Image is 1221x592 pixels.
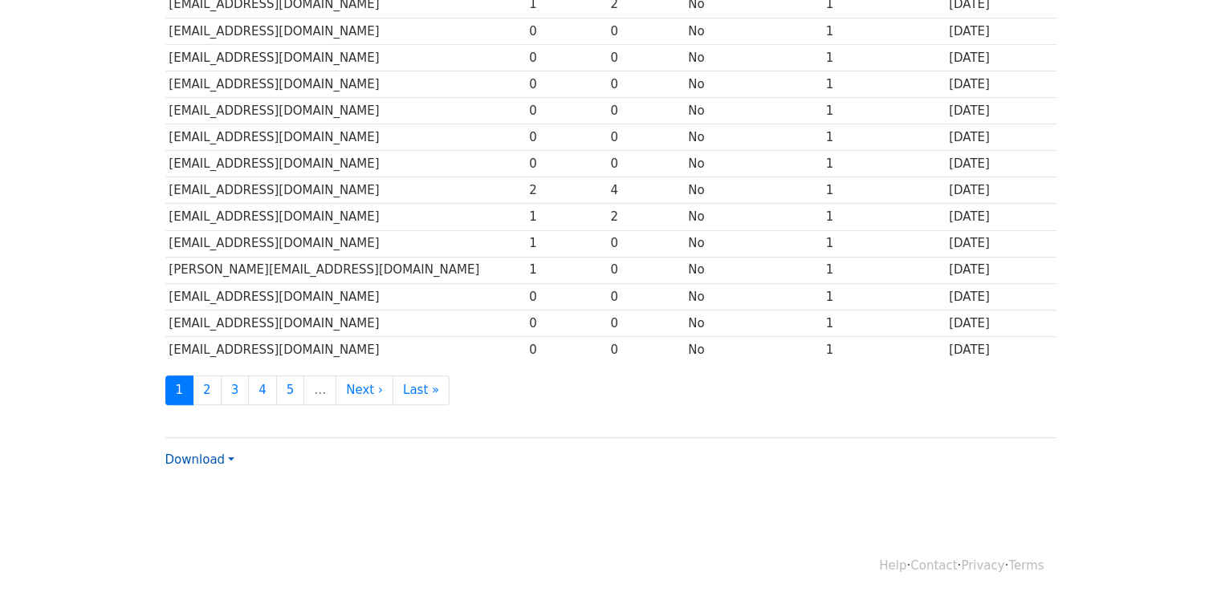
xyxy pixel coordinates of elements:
[525,310,606,336] td: 0
[607,177,685,204] td: 4
[1141,515,1221,592] iframe: Chat Widget
[165,257,526,283] td: [PERSON_NAME][EMAIL_ADDRESS][DOMAIN_NAME]
[525,124,606,151] td: 0
[607,124,685,151] td: 0
[165,204,526,230] td: [EMAIL_ADDRESS][DOMAIN_NAME]
[525,257,606,283] td: 1
[684,257,821,283] td: No
[525,18,606,44] td: 0
[822,230,945,257] td: 1
[822,177,945,204] td: 1
[525,151,606,177] td: 0
[525,44,606,71] td: 0
[684,124,821,151] td: No
[684,230,821,257] td: No
[945,336,1056,363] td: [DATE]
[945,151,1056,177] td: [DATE]
[165,283,526,310] td: [EMAIL_ADDRESS][DOMAIN_NAME]
[165,124,526,151] td: [EMAIL_ADDRESS][DOMAIN_NAME]
[607,336,685,363] td: 0
[684,310,821,336] td: No
[276,375,305,405] a: 5
[525,71,606,97] td: 0
[822,283,945,310] td: 1
[945,71,1056,97] td: [DATE]
[684,204,821,230] td: No
[945,310,1056,336] td: [DATE]
[945,124,1056,151] td: [DATE]
[822,336,945,363] td: 1
[393,375,450,405] a: Last »
[165,177,526,204] td: [EMAIL_ADDRESS][DOMAIN_NAME]
[684,44,821,71] td: No
[822,204,945,230] td: 1
[945,283,1056,310] td: [DATE]
[607,18,685,44] td: 0
[165,151,526,177] td: [EMAIL_ADDRESS][DOMAIN_NAME]
[945,44,1056,71] td: [DATE]
[525,336,606,363] td: 0
[165,71,526,97] td: [EMAIL_ADDRESS][DOMAIN_NAME]
[525,204,606,230] td: 1
[684,283,821,310] td: No
[193,375,222,405] a: 2
[945,177,1056,204] td: [DATE]
[165,18,526,44] td: [EMAIL_ADDRESS][DOMAIN_NAME]
[607,98,685,124] td: 0
[165,230,526,257] td: [EMAIL_ADDRESS][DOMAIN_NAME]
[525,177,606,204] td: 2
[248,375,277,405] a: 4
[822,310,945,336] td: 1
[221,375,250,405] a: 3
[165,98,526,124] td: [EMAIL_ADDRESS][DOMAIN_NAME]
[822,71,945,97] td: 1
[961,558,1004,573] a: Privacy
[684,336,821,363] td: No
[945,98,1056,124] td: [DATE]
[684,177,821,204] td: No
[822,124,945,151] td: 1
[879,558,906,573] a: Help
[822,18,945,44] td: 1
[607,71,685,97] td: 0
[822,44,945,71] td: 1
[945,204,1056,230] td: [DATE]
[910,558,957,573] a: Contact
[822,151,945,177] td: 1
[822,257,945,283] td: 1
[165,375,194,405] a: 1
[607,204,685,230] td: 2
[165,44,526,71] td: [EMAIL_ADDRESS][DOMAIN_NAME]
[607,44,685,71] td: 0
[607,310,685,336] td: 0
[165,336,526,363] td: [EMAIL_ADDRESS][DOMAIN_NAME]
[336,375,393,405] a: Next ›
[525,98,606,124] td: 0
[607,151,685,177] td: 0
[607,230,685,257] td: 0
[945,18,1056,44] td: [DATE]
[684,18,821,44] td: No
[822,98,945,124] td: 1
[684,71,821,97] td: No
[945,257,1056,283] td: [DATE]
[1008,558,1044,573] a: Terms
[945,230,1056,257] td: [DATE]
[165,310,526,336] td: [EMAIL_ADDRESS][DOMAIN_NAME]
[684,98,821,124] td: No
[165,452,234,467] a: Download
[607,283,685,310] td: 0
[684,151,821,177] td: No
[525,230,606,257] td: 1
[525,283,606,310] td: 0
[607,257,685,283] td: 0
